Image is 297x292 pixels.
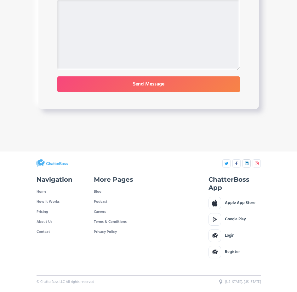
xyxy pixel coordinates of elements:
[225,216,246,223] div: Google Play
[37,187,46,197] a: Home
[94,197,144,207] a: Podcast
[37,207,48,217] a: Pricing
[208,229,258,242] a: Login
[57,76,240,92] input: Send Message
[225,200,255,206] div: Apple App Store
[37,197,60,207] a: How It Works
[94,207,106,217] a: Careers
[94,187,101,197] a: Blog
[208,213,258,226] a: Google Play
[208,197,258,209] a: Apple App Store
[37,217,52,227] a: About Us
[225,279,261,284] div: [US_STATE], [US_STATE]
[94,217,127,227] a: Terms & Conditions
[37,227,50,237] a: Contact
[225,249,240,255] div: Register
[208,246,258,258] a: Register
[94,175,133,184] h4: More Pages
[37,175,72,184] h4: Navigation
[94,227,117,237] a: Privacy Policy
[37,279,94,284] div: © ChatterBoss LLC All rights reserved
[208,175,258,192] h4: ChatterBoss App
[225,233,234,239] div: Login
